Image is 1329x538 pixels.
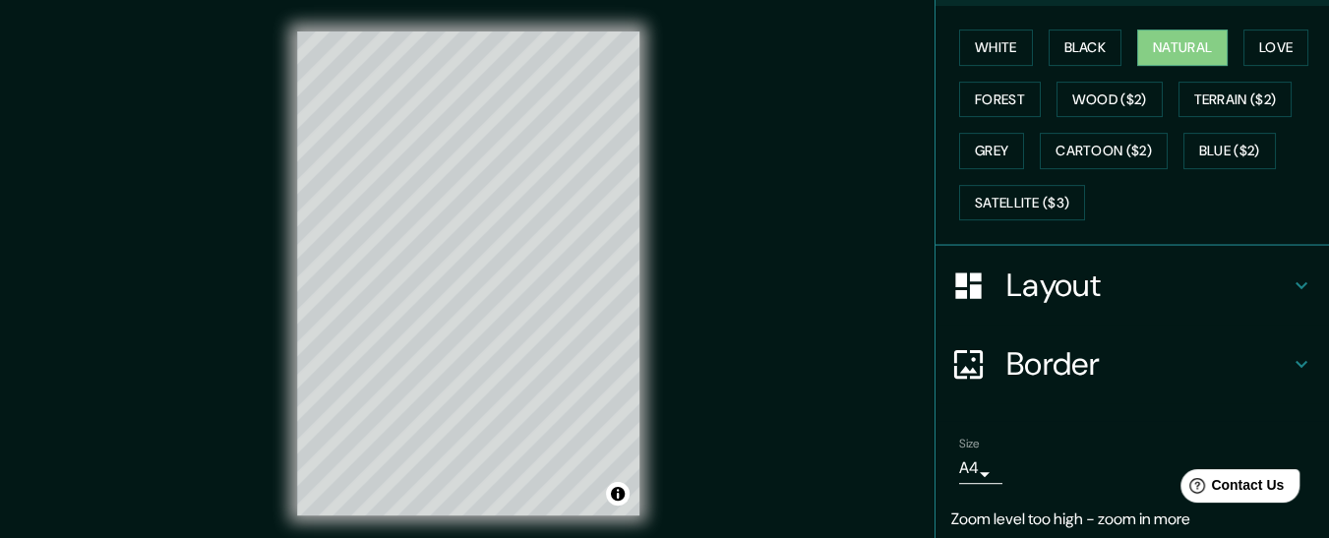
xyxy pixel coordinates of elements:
[959,452,1002,484] div: A4
[1006,266,1290,305] h4: Layout
[936,325,1329,403] div: Border
[1006,344,1290,384] h4: Border
[959,436,980,452] label: Size
[1049,30,1122,66] button: Black
[606,482,630,506] button: Toggle attribution
[1183,133,1276,169] button: Blue ($2)
[1137,30,1228,66] button: Natural
[1243,30,1308,66] button: Love
[951,508,1313,531] p: Zoom level too high - zoom in more
[1154,461,1307,516] iframe: Help widget launcher
[1040,133,1168,169] button: Cartoon ($2)
[936,246,1329,325] div: Layout
[1057,82,1163,118] button: Wood ($2)
[959,30,1033,66] button: White
[959,185,1085,221] button: Satellite ($3)
[959,82,1041,118] button: Forest
[959,133,1024,169] button: Grey
[1178,82,1293,118] button: Terrain ($2)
